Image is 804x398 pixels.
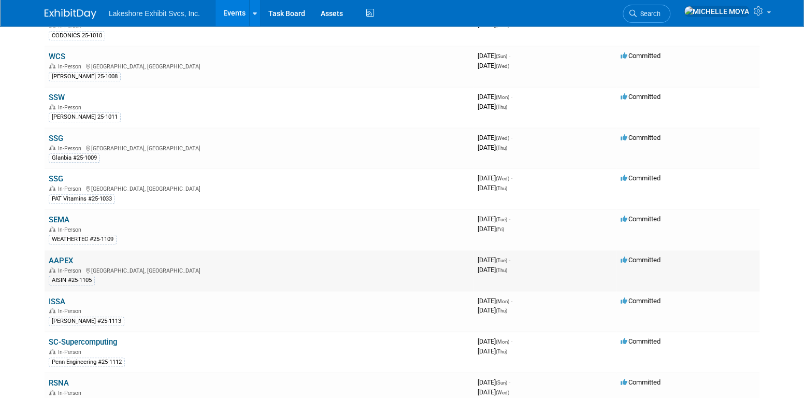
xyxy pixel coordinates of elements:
a: RSNA [49,378,69,388]
span: - [509,256,510,264]
div: PAT Vitamins #25-1033 [49,194,115,204]
span: [DATE] [478,347,507,355]
span: Search [637,10,661,18]
span: (Sun) [496,53,507,59]
span: - [509,378,510,386]
img: MICHELLE MOYA [684,6,750,17]
span: In-Person [58,226,84,233]
a: SC-Supercomputing [49,337,117,347]
span: Committed [621,297,661,305]
span: [DATE] [478,103,507,110]
span: (Wed) [496,63,509,69]
span: - [509,215,510,223]
img: In-Person Event [49,226,55,232]
span: - [511,297,512,305]
span: - [509,52,510,60]
span: In-Person [58,63,84,70]
span: Committed [621,52,661,60]
span: (Mon) [496,339,509,345]
span: (Wed) [496,390,509,395]
span: Committed [621,337,661,345]
div: [GEOGRAPHIC_DATA], [GEOGRAPHIC_DATA] [49,144,469,152]
span: [DATE] [478,215,510,223]
a: AAPEX [49,256,73,265]
a: WCS [49,52,65,61]
span: [DATE] [478,306,507,314]
span: [DATE] [478,225,504,233]
a: SSG [49,134,63,143]
span: - [511,174,512,182]
span: (Thu) [496,267,507,273]
span: Committed [621,93,661,101]
div: [GEOGRAPHIC_DATA], [GEOGRAPHIC_DATA] [49,266,469,274]
span: In-Person [58,390,84,396]
span: (Mon) [496,298,509,304]
span: [DATE] [478,52,510,60]
span: In-Person [58,349,84,356]
span: Committed [621,174,661,182]
div: Penn Engineering #25-1112 [49,358,125,367]
div: Glanbia #25-1009 [49,153,100,163]
a: SSG [49,174,63,183]
span: Committed [621,378,661,386]
span: In-Person [58,145,84,152]
span: Committed [621,215,661,223]
a: SEMA [49,215,69,224]
span: [DATE] [478,378,510,386]
span: [DATE] [478,266,507,274]
span: [DATE] [478,297,512,305]
img: ExhibitDay [45,9,96,19]
img: In-Person Event [49,267,55,273]
span: In-Person [58,308,84,315]
span: - [511,134,512,141]
span: In-Person [58,104,84,111]
span: Committed [621,134,661,141]
span: - [511,93,512,101]
img: In-Person Event [49,186,55,191]
div: [PERSON_NAME] 25-1011 [49,112,121,122]
img: In-Person Event [49,104,55,109]
span: Committed [621,256,661,264]
a: ISSA [49,297,65,306]
span: (Wed) [496,135,509,141]
img: In-Person Event [49,349,55,354]
div: [PERSON_NAME] #25-1113 [49,317,124,326]
span: (Thu) [496,104,507,110]
span: (Sun) [496,380,507,386]
div: WEATHERTEC #25-1109 [49,235,117,244]
div: AISIN #25-1105 [49,276,95,285]
span: (Tue) [496,217,507,222]
span: [DATE] [478,174,512,182]
div: CODONICS 25-1010 [49,31,105,40]
div: [GEOGRAPHIC_DATA], [GEOGRAPHIC_DATA] [49,62,469,70]
span: [DATE] [478,388,509,396]
span: [DATE] [478,93,512,101]
span: [DATE] [478,337,512,345]
span: (Wed) [496,176,509,181]
span: (Thu) [496,186,507,191]
img: In-Person Event [49,390,55,395]
span: (Tue) [496,258,507,263]
span: In-Person [58,186,84,192]
span: [DATE] [478,256,510,264]
img: In-Person Event [49,145,55,150]
div: [GEOGRAPHIC_DATA], [GEOGRAPHIC_DATA] [49,184,469,192]
span: (Thu) [496,145,507,151]
span: [DATE] [478,134,512,141]
a: SSW [49,93,65,102]
img: In-Person Event [49,308,55,313]
span: [DATE] [478,144,507,151]
div: [PERSON_NAME] 25-1008 [49,72,121,81]
span: (Thu) [496,349,507,354]
span: (Thu) [496,308,507,314]
span: (Fri) [496,226,504,232]
span: [DATE] [478,184,507,192]
span: - [511,337,512,345]
img: In-Person Event [49,63,55,68]
span: [DATE] [478,62,509,69]
a: Search [623,5,670,23]
span: In-Person [58,267,84,274]
span: (Mon) [496,94,509,100]
span: Lakeshore Exhibit Svcs, Inc. [109,9,200,18]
